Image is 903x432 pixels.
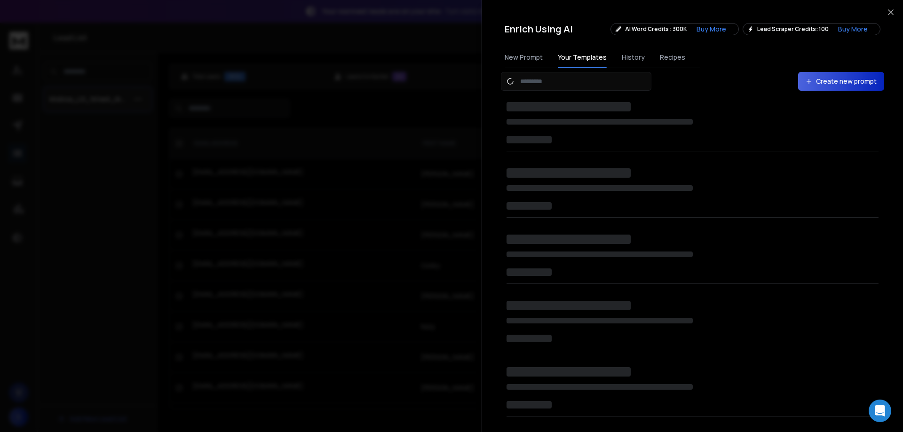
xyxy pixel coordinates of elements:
[558,47,607,68] button: Your Templates
[869,400,891,422] div: Open Intercom Messenger
[743,23,880,35] div: Lead Scraper Credits: 100
[831,24,875,34] button: Buy More
[689,24,734,34] button: Buy More
[660,53,685,62] span: Recipes
[610,23,739,35] div: AI Word Credits : 300K
[505,47,543,68] button: New Prompt
[505,23,573,36] h2: Enrich Using AI
[798,72,884,91] button: Create new prompt
[622,47,645,68] button: History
